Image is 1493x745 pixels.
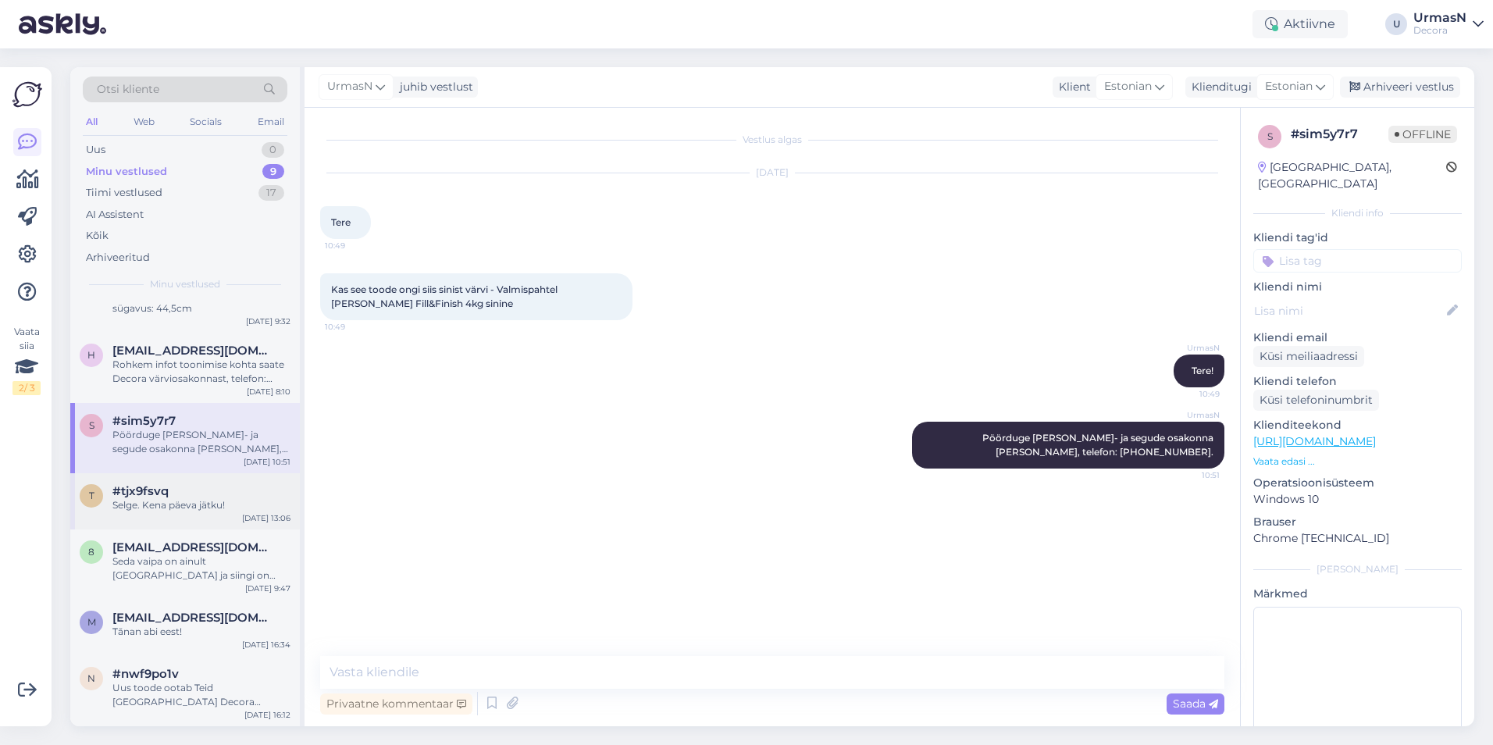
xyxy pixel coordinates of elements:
[97,81,159,98] span: Otsi kliente
[112,611,275,625] span: merle152@hotmail.com
[320,133,1224,147] div: Vestlus algas
[112,287,290,315] div: Laius: 47,5cm, kõrgus: 84,5cm, sügavus: 44,5cm
[12,80,42,109] img: Askly Logo
[1253,206,1462,220] div: Kliendi info
[112,498,290,512] div: Selge. Kena päeva jätku!
[150,277,220,291] span: Minu vestlused
[1253,330,1462,346] p: Kliendi email
[262,142,284,158] div: 0
[86,228,109,244] div: Kõik
[1388,126,1457,143] span: Offline
[1253,390,1379,411] div: Küsi telefoninumbrit
[87,349,95,361] span: h
[86,164,167,180] div: Minu vestlused
[331,216,351,228] span: Tere
[86,185,162,201] div: Tiimi vestlused
[1413,12,1466,24] div: UrmasN
[112,667,179,681] span: #nwf9po1v
[1258,159,1446,192] div: [GEOGRAPHIC_DATA], [GEOGRAPHIC_DATA]
[1053,79,1091,95] div: Klient
[982,432,1216,458] span: Pöörduge [PERSON_NAME]- ja segude osakonna [PERSON_NAME], telefon: [PHONE_NUMBER].
[1253,434,1376,448] a: [URL][DOMAIN_NAME]
[242,639,290,651] div: [DATE] 16:34
[394,79,473,95] div: juhib vestlust
[112,681,290,709] div: Uus toode ootab Teid [GEOGRAPHIC_DATA] Decora arvemüügis (kohe uksest sisse tulles vasakul esimen...
[1253,373,1462,390] p: Kliendi telefon
[245,583,290,594] div: [DATE] 9:47
[89,419,94,431] span: s
[1161,409,1220,421] span: UrmasN
[1340,77,1460,98] div: Arhiveeri vestlus
[1253,475,1462,491] p: Operatsioonisüsteem
[1173,697,1218,711] span: Saada
[244,709,290,721] div: [DATE] 16:12
[112,428,290,456] div: Pöörduge [PERSON_NAME]- ja segude osakonna [PERSON_NAME], telefon: [PHONE_NUMBER].
[325,240,383,251] span: 10:49
[331,283,560,309] span: Kas see toode ongi siis sinist värvi - Valmispahtel [PERSON_NAME] Fill&Finish 4kg sinine
[1192,365,1213,376] span: Tere!
[255,112,287,132] div: Email
[12,325,41,395] div: Vaata siia
[1161,469,1220,481] span: 10:51
[187,112,225,132] div: Socials
[112,554,290,583] div: Seda vaipa on ainult [GEOGRAPHIC_DATA] ja siingi on kogus nii väike, et tellida ei saa. Ainult lõ...
[327,78,372,95] span: UrmasN
[1253,230,1462,246] p: Kliendi tag'id
[87,616,96,628] span: m
[88,546,94,558] span: 8
[1161,388,1220,400] span: 10:49
[1413,12,1484,37] a: UrmasNDecora
[86,250,150,266] div: Arhiveeritud
[1253,249,1462,273] input: Lisa tag
[112,540,275,554] span: 8dkristina@gmail.com
[83,112,101,132] div: All
[1185,79,1252,95] div: Klienditugi
[1413,24,1466,37] div: Decora
[112,414,176,428] span: #sim5y7r7
[112,344,275,358] span: helari.vatsing@gmail.com
[12,381,41,395] div: 2 / 3
[89,490,94,501] span: t
[244,456,290,468] div: [DATE] 10:51
[1254,302,1444,319] input: Lisa nimi
[1252,10,1348,38] div: Aktiivne
[246,315,290,327] div: [DATE] 9:32
[1253,530,1462,547] p: Chrome [TECHNICAL_ID]
[1253,491,1462,508] p: Windows 10
[320,693,472,715] div: Privaatne kommentaar
[1253,417,1462,433] p: Klienditeekond
[258,185,284,201] div: 17
[86,207,144,223] div: AI Assistent
[247,386,290,397] div: [DATE] 8:10
[1253,586,1462,602] p: Märkmed
[87,672,95,684] span: n
[1253,279,1462,295] p: Kliendi nimi
[112,625,290,639] div: Tãnan abi eest!
[1253,454,1462,469] p: Vaata edasi ...
[262,164,284,180] div: 9
[320,166,1224,180] div: [DATE]
[112,358,290,386] div: Rohkem infot toonimise kohta saate Decora värviosakonnast, telefon: [PHONE_NUMBER] ; e-mail: [EMA...
[112,484,169,498] span: #tjx9fsvq
[1253,346,1364,367] div: Küsi meiliaadressi
[1267,130,1273,142] span: s
[325,321,383,333] span: 10:49
[1385,13,1407,35] div: U
[1265,78,1313,95] span: Estonian
[1291,125,1388,144] div: # sim5y7r7
[1104,78,1152,95] span: Estonian
[1253,562,1462,576] div: [PERSON_NAME]
[130,112,158,132] div: Web
[242,512,290,524] div: [DATE] 13:06
[86,142,105,158] div: Uus
[1253,514,1462,530] p: Brauser
[1161,342,1220,354] span: UrmasN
